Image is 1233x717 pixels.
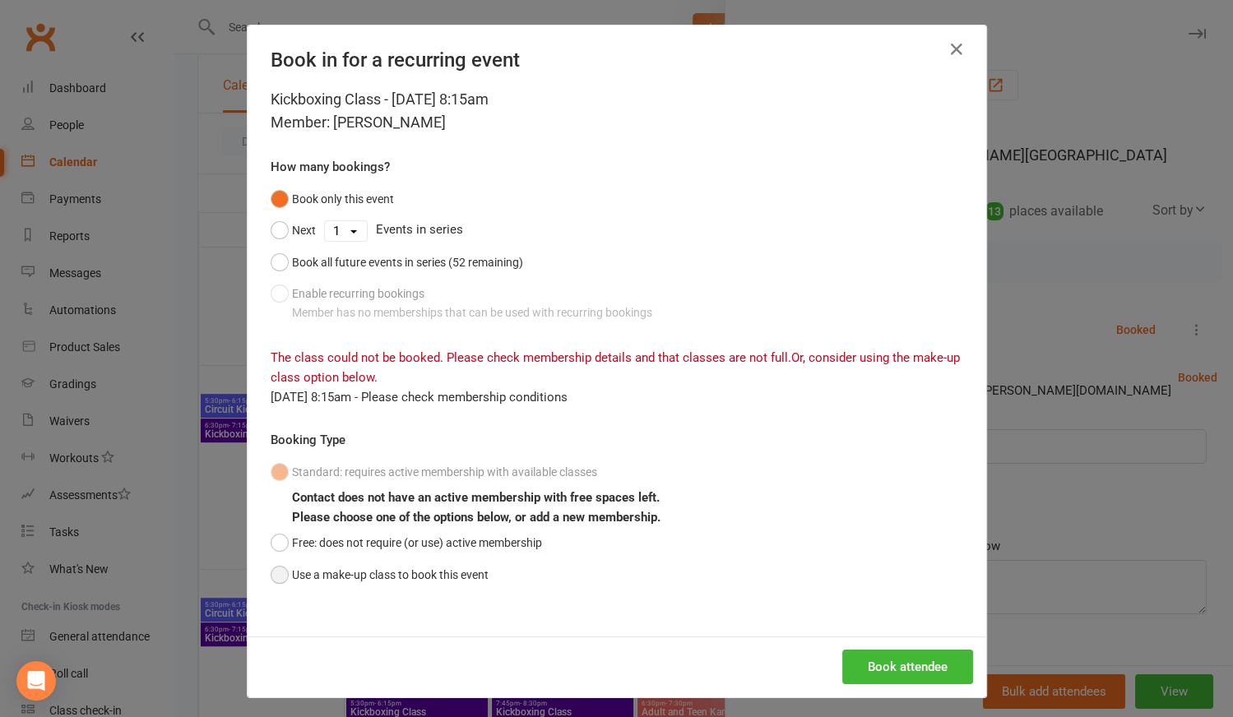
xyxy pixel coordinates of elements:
button: Next [271,215,316,246]
button: Book attendee [842,650,973,684]
button: Free: does not require (or use) active membership [271,527,542,558]
span: The class could not be booked. Please check membership details and that classes are not full. [271,350,791,365]
button: Book all future events in series (52 remaining) [271,247,523,278]
div: [DATE] 8:15am - Please check membership conditions [271,387,963,407]
b: Contact does not have an active membership with free spaces left. [292,490,660,505]
label: Booking Type [271,430,345,450]
div: Book all future events in series (52 remaining) [292,253,523,271]
button: Book only this event [271,183,394,215]
button: Use a make-up class to book this event [271,559,489,590]
button: Close [943,36,970,62]
h4: Book in for a recurring event [271,49,963,72]
b: Please choose one of the options below, or add a new membership. [292,510,661,525]
label: How many bookings? [271,157,390,177]
div: Events in series [271,215,963,246]
div: Kickboxing Class - [DATE] 8:15am Member: [PERSON_NAME] [271,88,963,134]
div: Open Intercom Messenger [16,661,56,701]
span: Or, consider using the make-up class option below. [271,350,960,385]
